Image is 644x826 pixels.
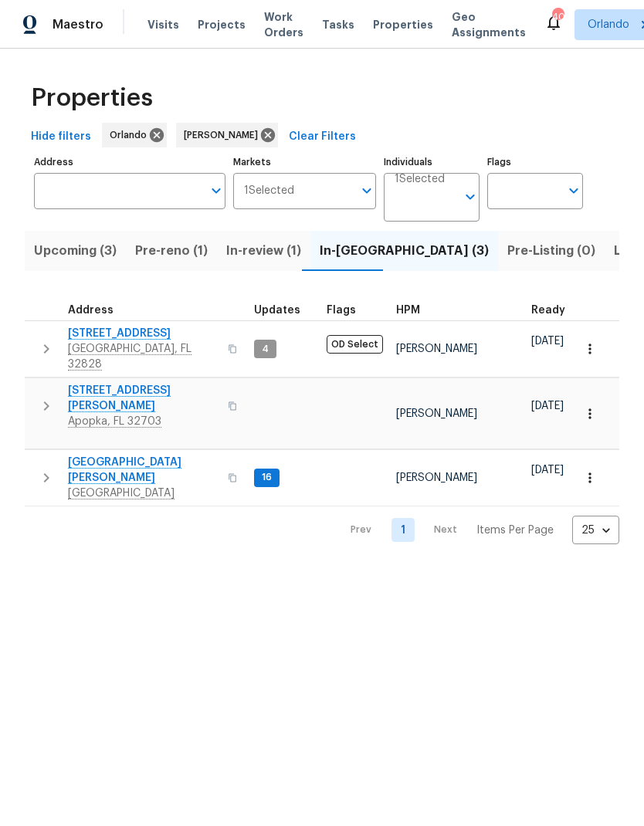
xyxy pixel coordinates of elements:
[588,17,629,32] span: Orlando
[205,180,227,201] button: Open
[68,305,114,316] span: Address
[459,186,481,208] button: Open
[53,17,103,32] span: Maestro
[531,336,564,347] span: [DATE]
[244,184,294,198] span: 1 Selected
[283,123,362,151] button: Clear Filters
[135,240,208,262] span: Pre-reno (1)
[264,9,303,40] span: Work Orders
[452,9,526,40] span: Geo Assignments
[531,401,564,411] span: [DATE]
[531,305,579,316] div: Earliest renovation start date (first business day after COE or Checkout)
[176,123,278,147] div: [PERSON_NAME]
[487,157,583,167] label: Flags
[373,17,433,32] span: Properties
[531,465,564,476] span: [DATE]
[507,240,595,262] span: Pre-Listing (0)
[31,127,91,147] span: Hide filters
[396,305,420,316] span: HPM
[356,180,378,201] button: Open
[327,305,356,316] span: Flags
[198,17,246,32] span: Projects
[531,305,565,316] span: Ready
[322,19,354,30] span: Tasks
[110,127,153,143] span: Orlando
[572,510,619,550] div: 25
[254,305,300,316] span: Updates
[476,523,554,538] p: Items Per Page
[34,157,225,167] label: Address
[327,335,383,354] span: OD Select
[395,173,445,186] span: 1 Selected
[552,9,563,25] div: 40
[336,516,619,544] nav: Pagination Navigation
[256,471,278,484] span: 16
[320,240,489,262] span: In-[GEOGRAPHIC_DATA] (3)
[396,344,477,354] span: [PERSON_NAME]
[396,408,477,419] span: [PERSON_NAME]
[289,127,356,147] span: Clear Filters
[563,180,585,201] button: Open
[256,343,275,356] span: 4
[102,123,167,147] div: Orlando
[384,157,480,167] label: Individuals
[25,123,97,151] button: Hide filters
[147,17,179,32] span: Visits
[184,127,264,143] span: [PERSON_NAME]
[233,157,377,167] label: Markets
[34,240,117,262] span: Upcoming (3)
[31,90,153,106] span: Properties
[391,518,415,542] a: Goto page 1
[396,472,477,483] span: [PERSON_NAME]
[226,240,301,262] span: In-review (1)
